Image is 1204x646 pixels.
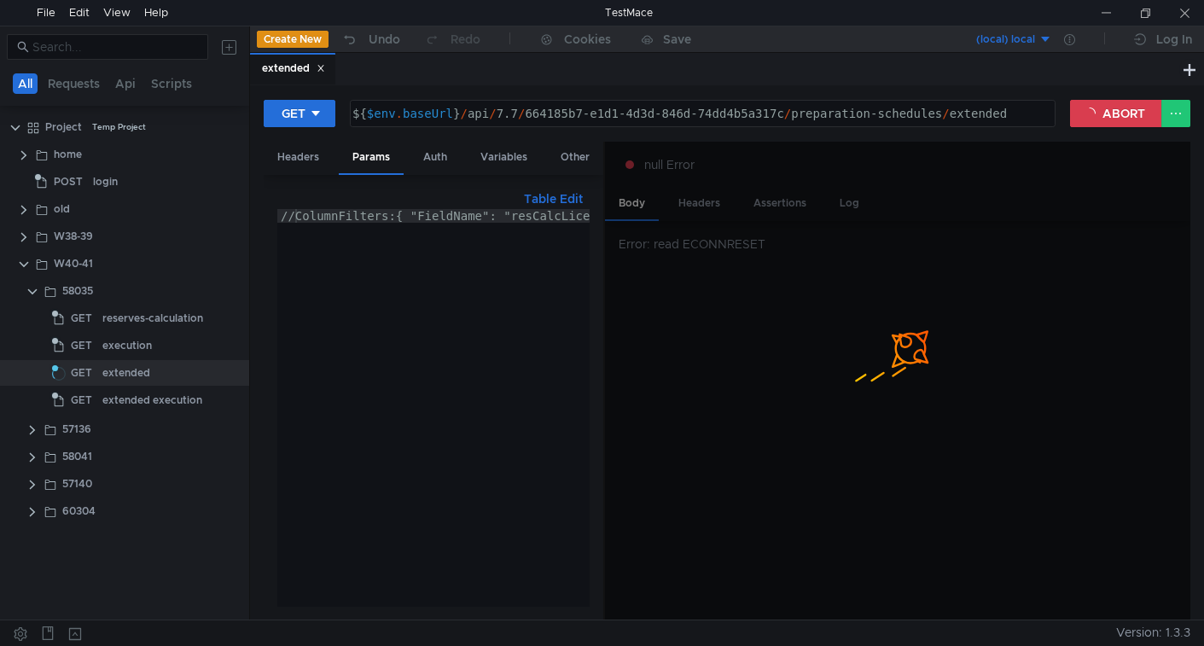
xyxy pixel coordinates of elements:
div: Undo [369,29,400,49]
div: old [54,196,70,222]
span: GET [71,360,92,386]
span: POST [54,169,83,195]
button: All [13,73,38,94]
div: (local) local [976,32,1035,48]
input: Search... [32,38,198,56]
div: W38-39 [54,224,93,249]
div: Redo [451,29,480,49]
span: GET [71,333,92,358]
div: login [93,169,118,195]
span: Loading... [52,367,66,381]
div: reserves-calculation [102,306,203,331]
div: GET [282,104,305,123]
div: home [54,142,82,167]
div: Other [547,142,603,173]
button: Api [110,73,141,94]
span: GET [71,306,92,331]
div: Auth [410,142,461,173]
button: ABORT [1070,100,1162,127]
div: Log In [1156,29,1192,49]
div: 60304 [62,498,96,524]
button: Scripts [146,73,197,94]
button: GET [264,100,335,127]
div: extended [102,360,150,386]
div: execution [102,333,152,358]
span: GET [71,387,92,413]
div: 57140 [62,471,92,497]
button: Create New [257,31,329,48]
button: Redo [412,26,492,52]
span: Version: 1.3.3 [1116,620,1190,645]
div: Variables [467,142,541,173]
div: extended [262,60,325,78]
div: Project [45,114,82,140]
div: 58041 [62,444,92,469]
div: Params [339,142,404,175]
div: 57136 [62,416,91,442]
button: (local) local [934,26,1052,53]
div: Save [663,33,691,45]
div: Temp Project [92,114,146,140]
button: Table Edit [517,189,590,209]
div: extended execution [102,387,202,413]
div: Headers [264,142,333,173]
button: Requests [43,73,105,94]
div: 58035 [62,278,93,304]
button: Undo [329,26,412,52]
div: Cookies [564,29,611,49]
div: W40-41 [54,251,93,276]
